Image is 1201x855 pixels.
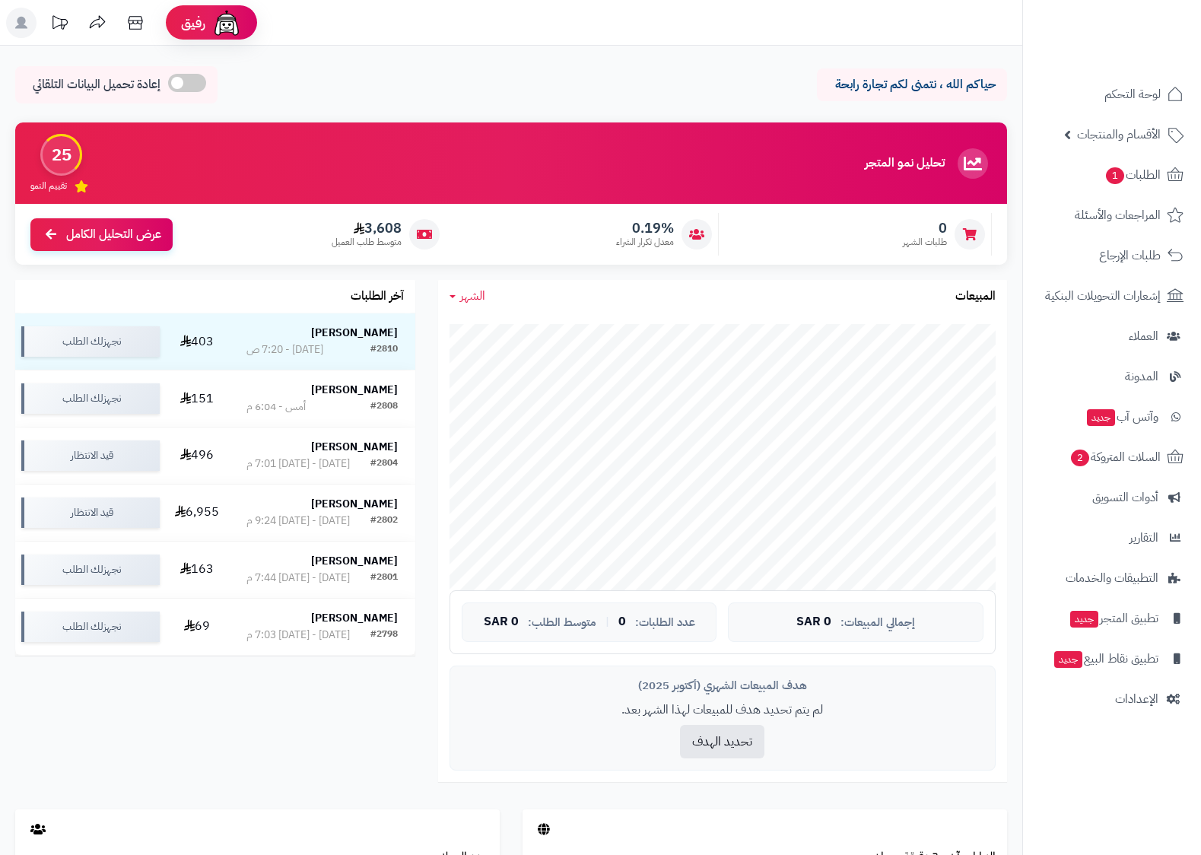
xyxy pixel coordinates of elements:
a: العملاء [1032,318,1192,354]
span: جديد [1070,611,1098,628]
span: 2 [1070,449,1090,467]
strong: [PERSON_NAME] [311,553,398,569]
span: التقارير [1130,527,1158,548]
div: قيد الانتظار [21,497,160,528]
a: التقارير [1032,520,1192,556]
p: لم يتم تحديد هدف للمبيعات لهذا الشهر بعد. [462,701,983,719]
a: طلبات الإرجاع [1032,237,1192,274]
div: نجهزلك الطلب [21,612,160,642]
span: المراجعات والأسئلة [1075,205,1161,226]
span: المدونة [1125,366,1158,387]
span: رفيق [181,14,205,32]
span: طلبات الشهر [903,236,947,249]
a: إشعارات التحويلات البنكية [1032,278,1192,314]
p: حياكم الله ، نتمنى لكم تجارة رابحة [828,76,996,94]
span: 3,608 [332,220,402,237]
button: تحديد الهدف [680,725,764,758]
div: نجهزلك الطلب [21,383,160,414]
span: إجمالي المبيعات: [840,616,915,629]
div: #2810 [370,342,398,358]
span: جديد [1054,651,1082,668]
td: 151 [166,370,229,427]
span: تطبيق نقاط البيع [1053,648,1158,669]
span: الأقسام والمنتجات [1077,124,1161,145]
div: نجهزلك الطلب [21,326,160,357]
span: 0 [903,220,947,237]
strong: [PERSON_NAME] [311,496,398,512]
span: متوسط طلب العميل [332,236,402,249]
div: قيد الانتظار [21,440,160,471]
span: متوسط الطلب: [528,616,596,629]
strong: [PERSON_NAME] [311,382,398,398]
td: 6,955 [166,485,229,541]
strong: [PERSON_NAME] [311,439,398,455]
span: جديد [1087,409,1115,426]
a: الشهر [450,288,485,305]
h3: آخر الطلبات [351,290,404,304]
span: إشعارات التحويلات البنكية [1045,285,1161,307]
a: وآتس آبجديد [1032,399,1192,435]
a: تحديثات المنصة [40,8,78,42]
a: التطبيقات والخدمات [1032,560,1192,596]
div: #2801 [370,571,398,586]
td: 496 [166,427,229,484]
div: #2798 [370,628,398,643]
a: عرض التحليل الكامل [30,218,173,251]
span: أدوات التسويق [1092,487,1158,508]
span: تقييم النمو [30,180,67,192]
div: [DATE] - [DATE] 7:01 م [246,456,350,472]
span: السلات المتروكة [1069,447,1161,468]
a: المراجعات والأسئلة [1032,197,1192,234]
a: تطبيق نقاط البيعجديد [1032,640,1192,677]
h3: المبيعات [955,290,996,304]
span: 1 [1105,167,1125,185]
span: طلبات الإرجاع [1099,245,1161,266]
div: #2808 [370,399,398,415]
a: السلات المتروكة2 [1032,439,1192,475]
a: المدونة [1032,358,1192,395]
span: تطبيق المتجر [1069,608,1158,629]
div: [DATE] - [DATE] 7:03 م [246,628,350,643]
td: 163 [166,542,229,598]
strong: [PERSON_NAME] [311,325,398,341]
span: 0 SAR [796,615,831,629]
span: الإعدادات [1115,688,1158,710]
span: إعادة تحميل البيانات التلقائي [33,76,160,94]
div: هدف المبيعات الشهري (أكتوبر 2025) [462,678,983,694]
span: | [605,616,609,628]
td: 403 [166,313,229,370]
td: 69 [166,599,229,655]
span: 0 [618,615,626,629]
span: الشهر [460,287,485,305]
span: وآتس آب [1085,406,1158,427]
div: أمس - 6:04 م [246,399,306,415]
span: 0.19% [616,220,674,237]
div: [DATE] - 7:20 ص [246,342,323,358]
h3: تحليل نمو المتجر [865,157,945,170]
div: #2802 [370,513,398,529]
img: ai-face.png [211,8,242,38]
div: نجهزلك الطلب [21,555,160,585]
span: 0 SAR [484,615,519,629]
a: تطبيق المتجرجديد [1032,600,1192,637]
span: عرض التحليل الكامل [66,226,161,243]
img: logo-2.png [1098,11,1187,43]
span: العملاء [1129,326,1158,347]
a: الإعدادات [1032,681,1192,717]
div: [DATE] - [DATE] 9:24 م [246,513,350,529]
span: عدد الطلبات: [635,616,695,629]
a: لوحة التحكم [1032,76,1192,113]
a: أدوات التسويق [1032,479,1192,516]
span: معدل تكرار الشراء [616,236,674,249]
span: التطبيقات والخدمات [1066,567,1158,589]
div: [DATE] - [DATE] 7:44 م [246,571,350,586]
span: الطلبات [1104,164,1161,186]
span: لوحة التحكم [1104,84,1161,105]
strong: [PERSON_NAME] [311,610,398,626]
a: الطلبات1 [1032,157,1192,193]
div: #2804 [370,456,398,472]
